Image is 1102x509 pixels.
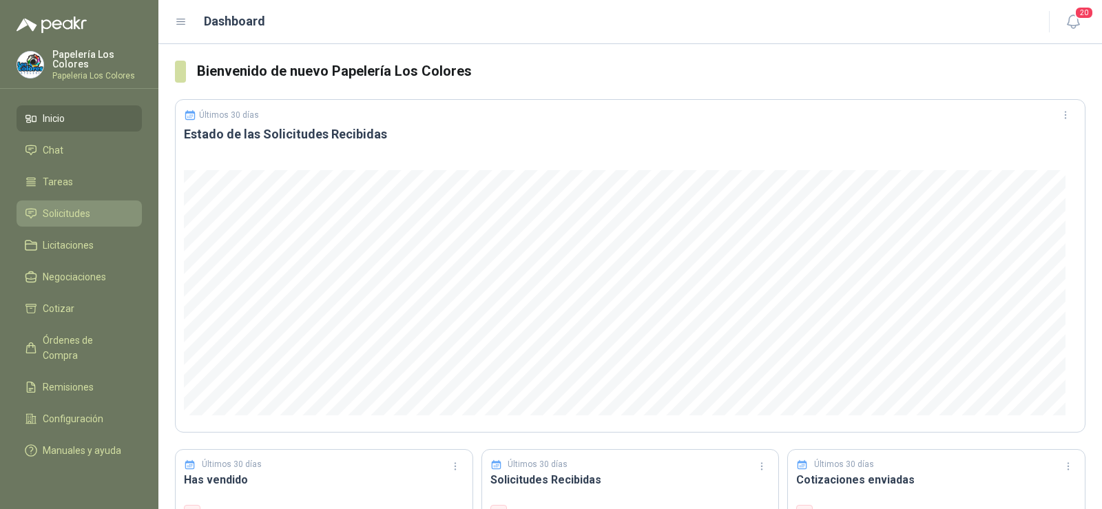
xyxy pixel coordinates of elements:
[204,12,265,31] h1: Dashboard
[43,206,90,221] span: Solicitudes
[796,471,1077,488] h3: Cotizaciones enviadas
[490,471,771,488] h3: Solicitudes Recibidas
[199,110,259,120] p: Últimos 30 días
[43,443,121,458] span: Manuales y ayuda
[17,169,142,195] a: Tareas
[17,374,142,400] a: Remisiones
[17,200,142,227] a: Solicitudes
[52,50,142,69] p: Papelería Los Colores
[508,458,568,471] p: Últimos 30 días
[17,105,142,132] a: Inicio
[43,380,94,395] span: Remisiones
[43,143,63,158] span: Chat
[17,406,142,432] a: Configuración
[1074,6,1094,19] span: 20
[17,295,142,322] a: Cotizar
[43,411,103,426] span: Configuración
[184,126,1077,143] h3: Estado de las Solicitudes Recibidas
[17,327,142,368] a: Órdenes de Compra
[17,52,43,78] img: Company Logo
[52,72,142,80] p: Papeleria Los Colores
[43,333,129,363] span: Órdenes de Compra
[43,301,74,316] span: Cotizar
[17,437,142,464] a: Manuales y ayuda
[43,111,65,126] span: Inicio
[43,174,73,189] span: Tareas
[202,458,262,471] p: Últimos 30 días
[17,264,142,290] a: Negociaciones
[184,471,464,488] h3: Has vendido
[43,269,106,284] span: Negociaciones
[17,17,87,33] img: Logo peakr
[197,61,1085,82] h3: Bienvenido de nuevo Papelería Los Colores
[17,137,142,163] a: Chat
[814,458,874,471] p: Últimos 30 días
[1061,10,1085,34] button: 20
[43,238,94,253] span: Licitaciones
[17,232,142,258] a: Licitaciones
